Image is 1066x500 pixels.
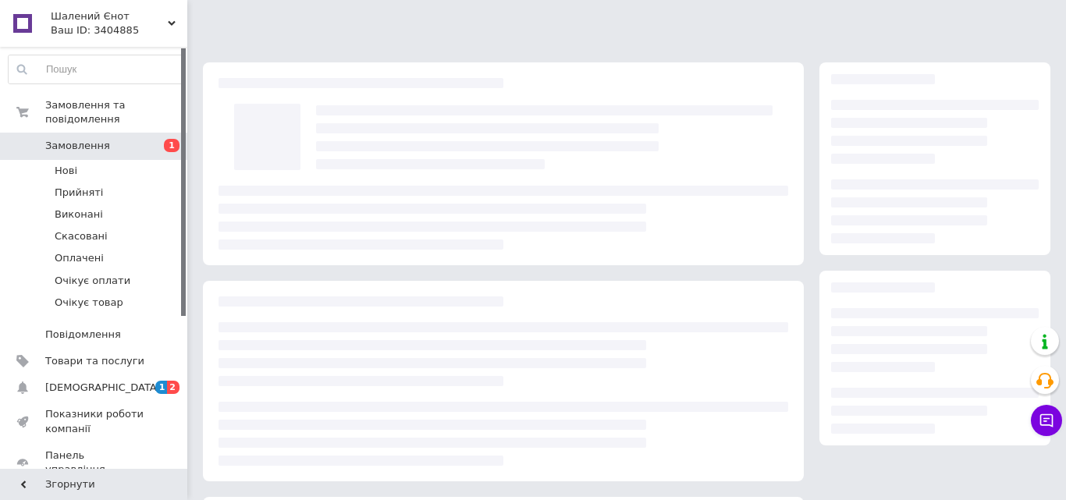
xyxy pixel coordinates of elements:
[51,9,168,23] span: Шалений Єнот
[45,381,161,395] span: [DEMOGRAPHIC_DATA]
[55,274,130,288] span: Очікує оплати
[155,381,168,394] span: 1
[45,407,144,435] span: Показники роботи компанії
[55,207,103,222] span: Виконані
[164,139,179,152] span: 1
[55,186,103,200] span: Прийняті
[45,354,144,368] span: Товари та послуги
[55,229,108,243] span: Скасовані
[167,381,179,394] span: 2
[51,23,187,37] div: Ваш ID: 3404885
[45,98,187,126] span: Замовлення та повідомлення
[9,55,183,83] input: Пошук
[45,139,110,153] span: Замовлення
[55,251,104,265] span: Оплачені
[55,164,77,178] span: Нові
[45,449,144,477] span: Панель управління
[55,296,123,310] span: Очікує товар
[45,328,121,342] span: Повідомлення
[1031,405,1062,436] button: Чат з покупцем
